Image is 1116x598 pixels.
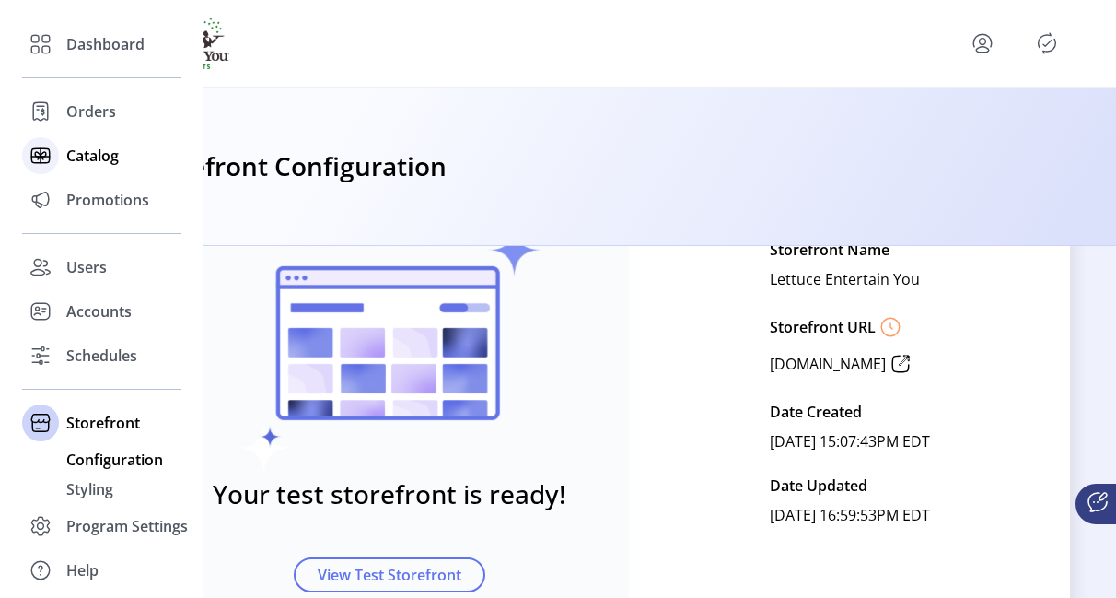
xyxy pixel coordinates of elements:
button: Publisher Panel [1032,29,1062,58]
span: Users [66,256,107,278]
p: [DATE] 15:07:43PM EDT [770,427,930,456]
span: Program Settings [66,515,188,537]
span: Styling [66,478,113,500]
h3: Storefront Configuration [140,147,447,187]
p: Storefront URL [770,316,876,338]
span: Configuration [66,449,163,471]
p: Storefront Name [770,235,889,264]
button: menu [968,29,997,58]
span: Accounts [66,300,132,322]
button: View Test Storefront [294,557,485,592]
span: Schedules [66,345,137,367]
p: [DOMAIN_NAME] [770,353,886,375]
span: Promotions [66,189,149,211]
h3: Your test storefront is ready! [213,475,566,513]
span: Help [66,559,99,581]
span: Catalog [66,145,119,167]
span: Orders [66,100,116,123]
p: Date Created [770,397,862,427]
span: View Test Storefront [318,564,461,586]
span: Dashboard [66,33,145,55]
span: Storefront [66,412,140,434]
p: [DATE] 16:59:53PM EDT [770,500,930,530]
p: Date Updated [770,471,867,500]
p: Lettuce Entertain You [770,264,920,294]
